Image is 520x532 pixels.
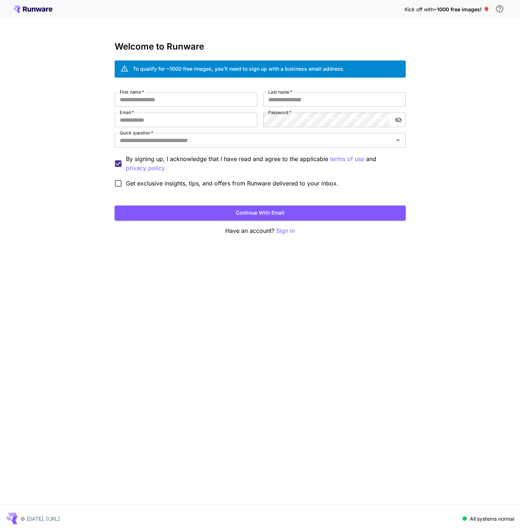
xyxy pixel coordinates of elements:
[268,89,292,95] label: Last name
[330,154,364,164] button: By signing up, I acknowledge that I have read and agree to the applicable and privacy policy.
[434,6,489,12] span: ~1000 free images! 🎈
[393,135,403,145] button: Open
[133,65,345,73] div: To qualify for ~1000 free images, you’ll need to sign up with a business email address.
[126,164,166,173] button: By signing up, I acknowledge that I have read and agree to the applicable terms of use and
[268,109,291,116] label: Password
[126,164,166,173] p: privacy policy.
[115,206,406,220] button: Continue with email
[492,1,507,16] button: In order to qualify for free credit, you need to sign up with a business email address and click ...
[126,179,338,188] span: Get exclusive insights, tips, and offers from Runware delivered to your inbox.
[120,130,153,136] label: Quick question
[392,113,405,126] button: toggle password visibility
[330,154,364,164] p: terms of use
[470,515,514,523] p: All systems normal
[120,89,144,95] label: First name
[115,226,406,235] p: Have an account?
[20,515,60,523] p: © [DATE], [URL]
[126,154,400,173] p: By signing up, I acknowledge that I have read and agree to the applicable and
[405,6,434,12] span: Kick off with
[120,109,134,116] label: Email
[115,42,406,52] h3: Welcome to Runware
[276,226,295,235] button: Sign in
